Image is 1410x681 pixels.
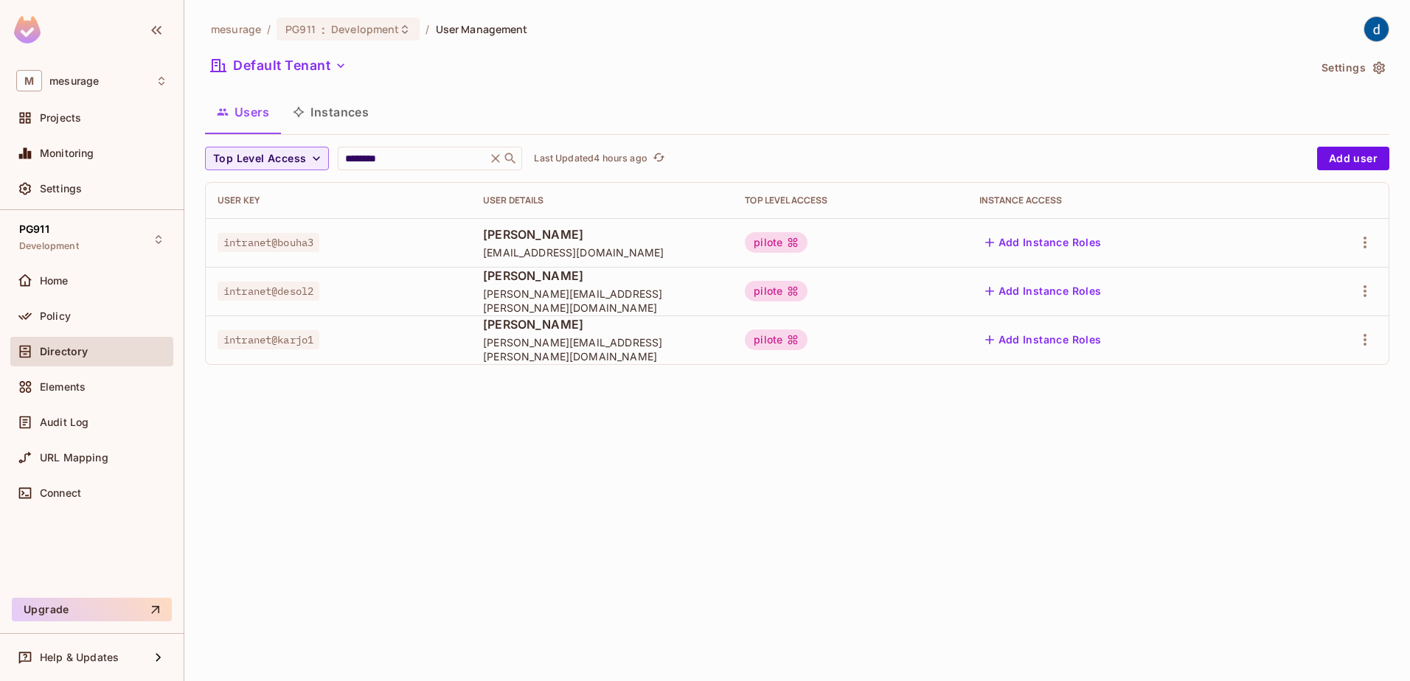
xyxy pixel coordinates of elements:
[218,282,319,301] span: intranet@desol2
[40,416,88,428] span: Audit Log
[281,94,381,130] button: Instances
[331,22,399,36] span: Development
[19,240,79,252] span: Development
[40,310,71,322] span: Policy
[979,328,1108,352] button: Add Instance Roles
[483,268,721,284] span: [PERSON_NAME]
[1364,17,1389,41] img: dev 911gcl
[40,183,82,195] span: Settings
[40,112,81,124] span: Projects
[14,16,41,43] img: SReyMgAAAABJRU5ErkJggg==
[267,22,271,36] li: /
[483,245,721,259] span: [EMAIL_ADDRESS][DOMAIN_NAME]
[483,335,721,363] span: [PERSON_NAME][EMAIL_ADDRESS][PERSON_NAME][DOMAIN_NAME]
[534,153,647,164] p: Last Updated 4 hours ago
[205,54,352,77] button: Default Tenant
[49,75,99,87] span: Workspace: mesurage
[1316,56,1389,80] button: Settings
[40,381,86,393] span: Elements
[40,652,119,663] span: Help & Updates
[16,70,42,91] span: M
[426,22,429,36] li: /
[653,151,665,166] span: refresh
[647,150,668,167] span: Click to refresh data
[211,22,261,36] span: the active workspace
[979,231,1108,254] button: Add Instance Roles
[321,24,326,35] span: :
[40,487,81,499] span: Connect
[979,279,1108,303] button: Add Instance Roles
[218,195,459,206] div: User Key
[650,150,668,167] button: refresh
[483,195,721,206] div: User Details
[483,226,721,242] span: [PERSON_NAME]
[1317,147,1389,170] button: Add user
[745,232,808,253] div: pilote
[483,316,721,332] span: [PERSON_NAME]
[218,330,319,349] span: intranet@karjo1
[745,281,808,301] div: pilote
[979,195,1277,206] div: Instance Access
[19,223,49,235] span: PG911
[40,147,94,159] span: Monitoring
[285,22,316,36] span: PG911
[12,598,172,621] button: Upgrade
[745,329,808,350] div: pilote
[205,147,329,170] button: Top Level Access
[40,346,88,357] span: Directory
[40,452,108,464] span: URL Mapping
[213,150,306,168] span: Top Level Access
[745,195,955,206] div: Top Level Access
[205,94,281,130] button: Users
[40,275,69,287] span: Home
[483,287,721,315] span: [PERSON_NAME][EMAIL_ADDRESS][PERSON_NAME][DOMAIN_NAME]
[218,233,319,252] span: intranet@bouha3
[436,22,528,36] span: User Management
